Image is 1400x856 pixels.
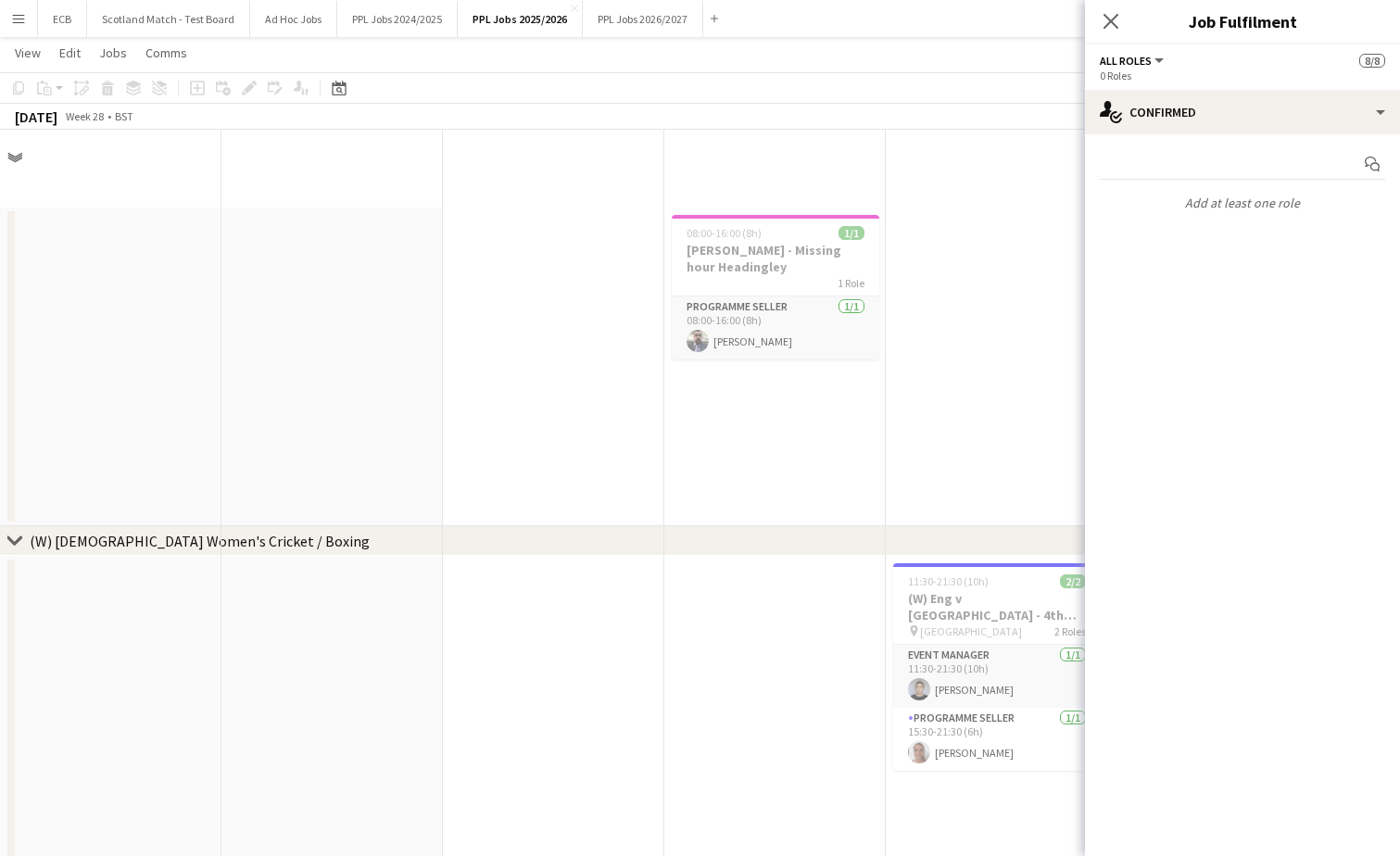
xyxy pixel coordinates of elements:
[1359,54,1385,68] span: 8/8
[1085,90,1400,134] div: Confirmed
[893,563,1101,771] app-job-card: 11:30-21:30 (10h)2/2(W) Eng v [GEOGRAPHIC_DATA] - 4th T20I - [GEOGRAPHIC_DATA] - 18:30 [GEOGRAPHI...
[672,242,879,275] h3: [PERSON_NAME] - Missing hour Headingley
[7,41,48,65] a: View
[687,226,762,240] span: 08:00-16:00 (8h)
[145,44,187,61] span: Comms
[337,1,458,37] button: PPL Jobs 2024/2025
[99,44,127,61] span: Jobs
[1085,187,1400,219] p: Add at least one role
[250,1,337,37] button: Ad Hoc Jobs
[672,215,879,359] app-job-card: 08:00-16:00 (8h)1/1[PERSON_NAME] - Missing hour Headingley1 RoleProgramme Seller1/108:00-16:00 (8...
[838,276,864,290] span: 1 Role
[38,1,87,37] button: ECB
[458,1,583,37] button: PPL Jobs 2025/2026
[59,44,81,61] span: Edit
[138,41,195,65] a: Comms
[115,109,133,123] div: BST
[920,624,1022,638] span: [GEOGRAPHIC_DATA]
[893,708,1101,771] app-card-role: Programme Seller1/115:30-21:30 (6h)[PERSON_NAME]
[1085,9,1400,33] h3: Job Fulfilment
[1100,54,1167,68] button: All roles
[15,107,57,126] div: [DATE]
[839,226,864,240] span: 1/1
[908,574,989,588] span: 11:30-21:30 (10h)
[893,645,1101,708] app-card-role: Event Manager1/111:30-21:30 (10h)[PERSON_NAME]
[1060,574,1086,588] span: 2/2
[583,1,703,37] button: PPL Jobs 2026/2027
[893,590,1101,623] h3: (W) Eng v [GEOGRAPHIC_DATA] - 4th T20I - [GEOGRAPHIC_DATA] - 18:30
[87,1,250,37] button: Scotland Match - Test Board
[61,109,107,123] span: Week 28
[1100,54,1152,68] span: All roles
[672,296,879,359] app-card-role: Programme Seller1/108:00-16:00 (8h)[PERSON_NAME]
[52,41,88,65] a: Edit
[1054,624,1086,638] span: 2 Roles
[15,44,41,61] span: View
[30,532,370,550] div: (W) [DEMOGRAPHIC_DATA] Women's Cricket / Boxing
[92,41,134,65] a: Jobs
[1100,69,1385,82] div: 0 Roles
